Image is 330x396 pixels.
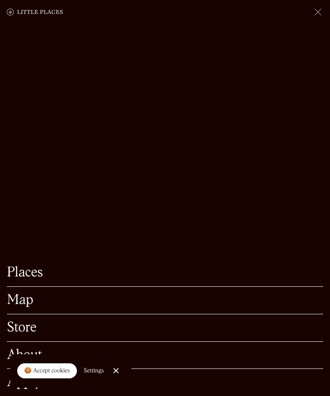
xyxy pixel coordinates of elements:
[84,368,104,374] div: Settings
[7,321,323,335] a: Store
[7,294,323,307] a: Map
[7,266,323,279] a: Places
[7,349,323,362] a: About
[84,361,104,381] a: Settings
[24,367,70,375] div: 🍪 Accept cookies
[17,363,77,379] a: 🍪 Accept cookies
[107,362,125,379] a: Close Cookie Popup
[7,376,323,389] a: Apply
